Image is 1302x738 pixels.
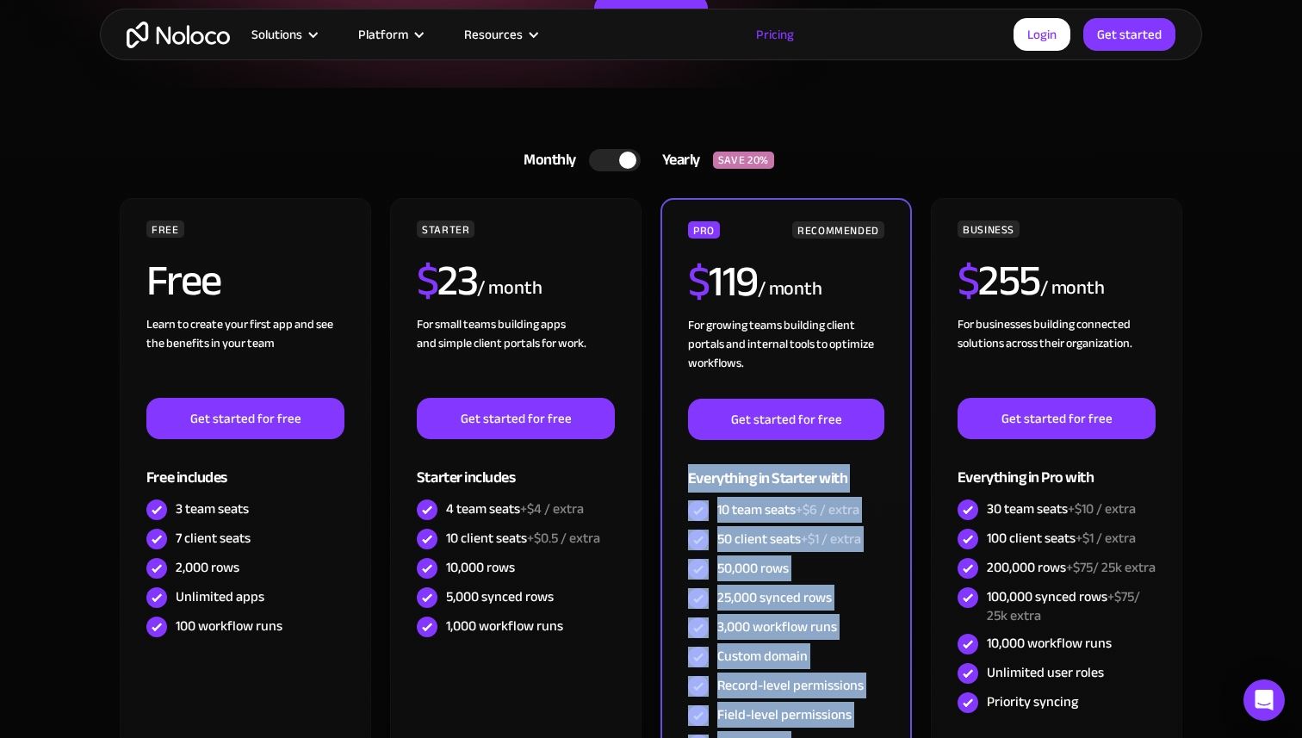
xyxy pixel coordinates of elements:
div: 10,000 workflow runs [987,634,1112,653]
div: 10 team seats [717,500,859,519]
div: Free includes [146,439,344,495]
div: For businesses building connected solutions across their organization. ‍ [958,315,1156,398]
div: Custom domain [717,647,808,666]
a: Pricing [735,23,815,46]
span: $ [958,240,979,321]
div: 7 client seats [176,529,251,548]
div: 100 client seats [987,529,1136,548]
a: Get started for free [417,398,615,439]
div: Unlimited apps [176,587,264,606]
div: SAVE 20% [713,152,774,169]
div: 2,000 rows [176,558,239,577]
span: +$4 / extra [520,496,584,522]
h2: Free [146,259,221,302]
h2: 255 [958,259,1040,302]
div: FREE [146,220,184,238]
div: Open Intercom Messenger [1243,679,1285,721]
span: +$75/ 25k extra [987,584,1140,629]
div: Solutions [251,23,302,46]
div: For small teams building apps and simple client portals for work. ‍ [417,315,615,398]
div: Platform [337,23,443,46]
div: 3,000 workflow runs [717,617,837,636]
div: Everything in Starter with [688,440,884,496]
a: Get started for free [958,398,1156,439]
div: Starter includes [417,439,615,495]
div: BUSINESS [958,220,1020,238]
span: +$10 / extra [1068,496,1136,522]
div: Yearly [641,147,713,173]
span: +$1 / extra [1076,525,1136,551]
span: +$75/ 25k extra [1066,555,1156,580]
span: $ [688,241,710,322]
div: Resources [464,23,523,46]
div: Platform [358,23,408,46]
div: 200,000 rows [987,558,1156,577]
div: 1,000 workflow runs [446,617,563,636]
div: Field-level permissions [717,705,852,724]
div: / month [477,275,542,302]
div: 5,000 synced rows [446,587,554,606]
div: STARTER [417,220,474,238]
div: Resources [443,23,557,46]
div: 100,000 synced rows [987,587,1156,625]
div: RECOMMENDED [792,221,884,239]
div: PRO [688,221,720,239]
div: For growing teams building client portals and internal tools to optimize workflows. [688,316,884,399]
div: / month [758,276,822,303]
div: 30 team seats [987,499,1136,518]
div: 10,000 rows [446,558,515,577]
div: 4 team seats [446,499,584,518]
div: Unlimited user roles [987,663,1104,682]
div: 25,000 synced rows [717,588,832,607]
div: Record-level permissions [717,676,864,695]
span: +$0.5 / extra [527,525,600,551]
div: Learn to create your first app and see the benefits in your team ‍ [146,315,344,398]
div: 100 workflow runs [176,617,282,636]
a: Get started for free [688,399,884,440]
h2: 23 [417,259,478,302]
div: 10 client seats [446,529,600,548]
div: Monthly [502,147,589,173]
div: Everything in Pro with [958,439,1156,495]
div: 3 team seats [176,499,249,518]
h2: 119 [688,260,758,303]
div: 50 client seats [717,530,861,549]
div: 50,000 rows [717,559,789,578]
a: Get started for free [146,398,344,439]
a: Login [1014,18,1070,51]
div: / month [1040,275,1105,302]
a: Get started [1083,18,1175,51]
span: +$1 / extra [801,526,861,552]
div: Priority syncing [987,692,1078,711]
div: Solutions [230,23,337,46]
a: home [127,22,230,48]
span: $ [417,240,438,321]
span: +$6 / extra [796,497,859,523]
